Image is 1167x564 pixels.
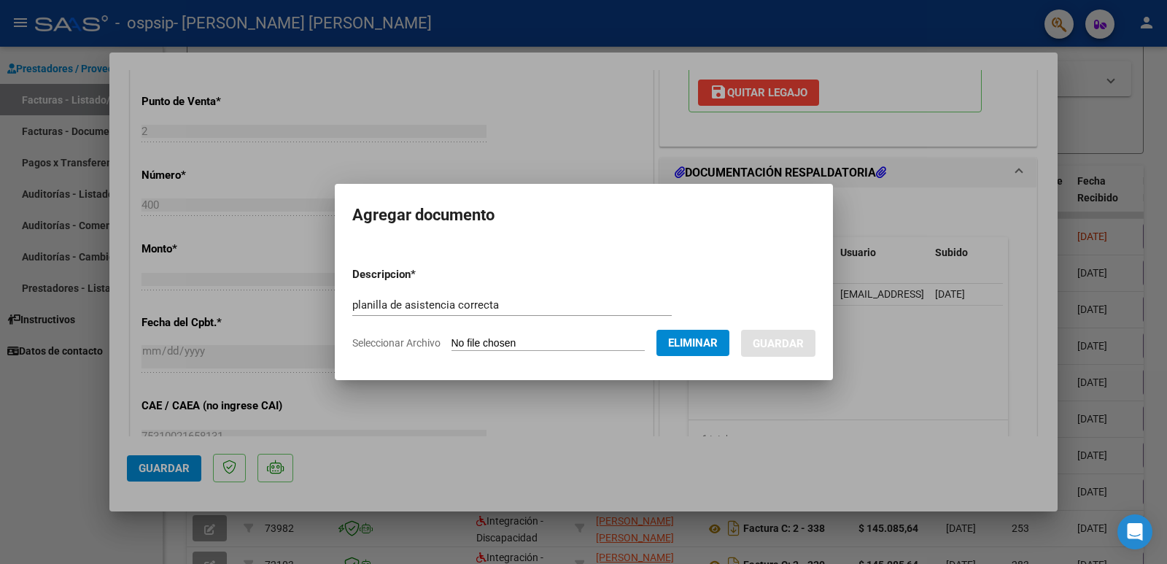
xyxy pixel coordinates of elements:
span: Seleccionar Archivo [352,337,441,349]
p: Descripcion [352,266,492,283]
button: Guardar [741,330,815,357]
button: Eliminar [656,330,729,356]
span: Eliminar [668,336,718,349]
span: Guardar [753,337,804,350]
div: Open Intercom Messenger [1117,514,1152,549]
h2: Agregar documento [352,201,815,229]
